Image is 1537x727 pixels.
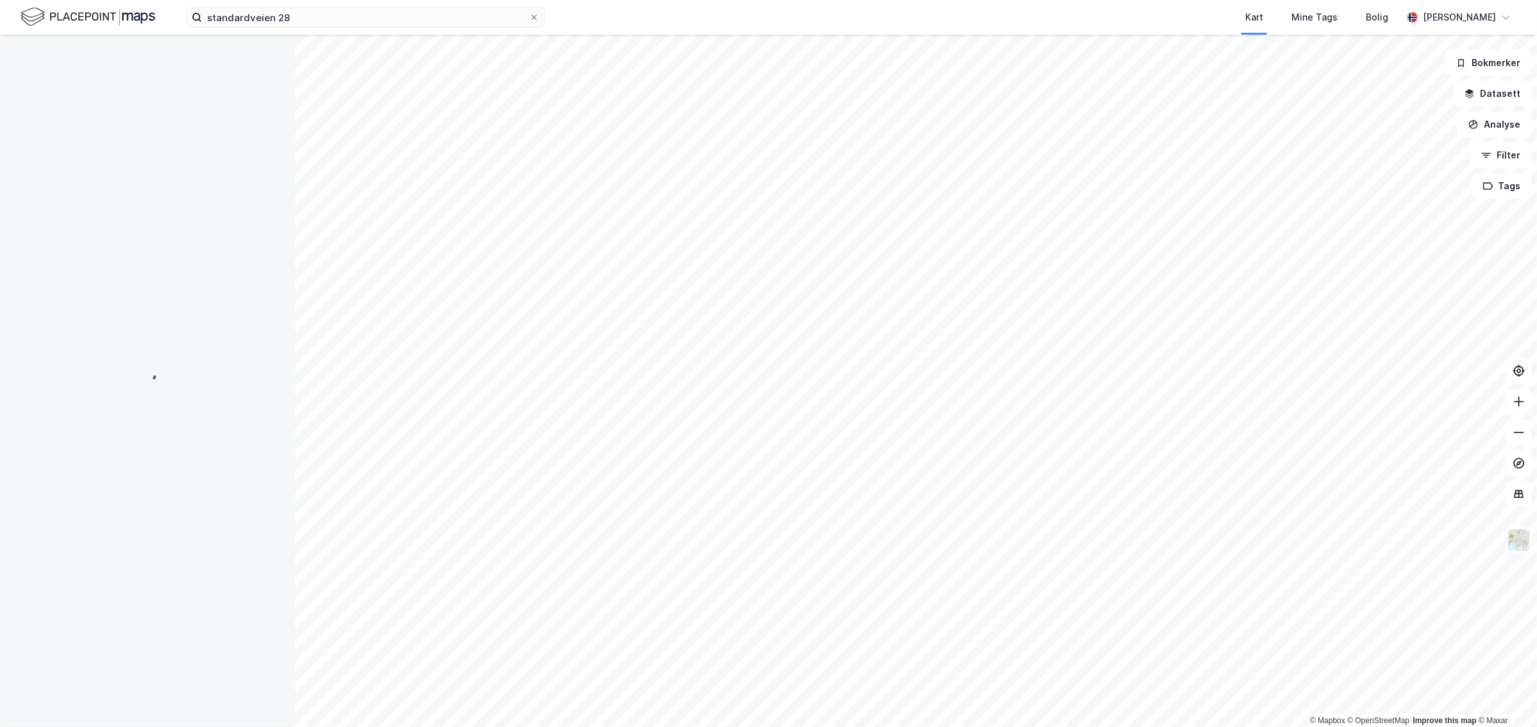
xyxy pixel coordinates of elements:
div: Bolig [1366,10,1388,25]
button: Datasett [1454,81,1532,107]
img: spinner.a6d8c91a73a9ac5275cf975e30b51cfb.svg [137,363,158,384]
button: Bokmerker [1445,50,1532,76]
img: Z [1507,528,1531,552]
a: OpenStreetMap [1348,716,1410,725]
iframe: Chat Widget [1473,665,1537,727]
a: Mapbox [1310,716,1345,725]
div: Mine Tags [1291,10,1338,25]
input: Søk på adresse, matrikkel, gårdeiere, leietakere eller personer [202,8,529,27]
button: Analyse [1457,112,1532,137]
button: Tags [1472,173,1532,199]
a: Improve this map [1413,716,1477,725]
img: logo.f888ab2527a4732fd821a326f86c7f29.svg [21,6,155,28]
div: Kontrollprogram for chat [1473,665,1537,727]
div: Kart [1245,10,1263,25]
div: [PERSON_NAME] [1423,10,1496,25]
button: Filter [1470,142,1532,168]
